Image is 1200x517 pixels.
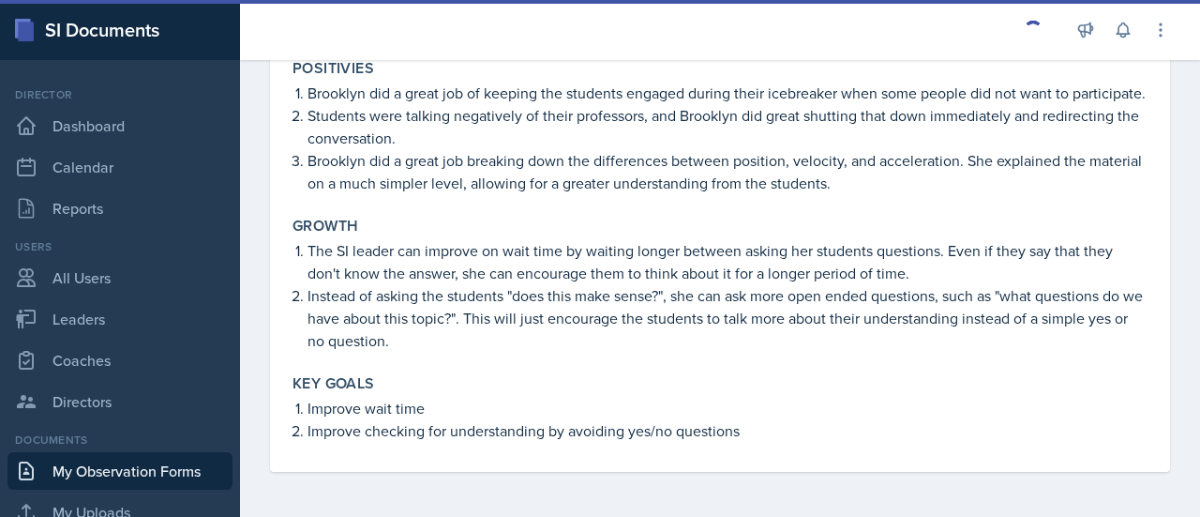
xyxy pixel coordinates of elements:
[7,190,232,227] a: Reports
[307,104,1147,149] p: Students were talking negatively of their professors, and Brooklyn did great shutting that down i...
[307,419,1147,442] p: Improve checking for understanding by avoiding yes/no questions
[292,374,375,393] label: Key Goals
[292,217,358,236] label: Growth
[7,107,232,144] a: Dashboard
[307,284,1147,352] p: Instead of asking the students "does this make sense?", she can ask more open ended questions, su...
[307,149,1147,194] p: Brooklyn did a great job breaking down the differences between position, velocity, and accelerati...
[7,452,232,490] a: My Observation Forms
[7,86,232,103] div: Director
[307,239,1147,284] p: The SI leader can improve on wait time by waiting longer between asking her students questions. E...
[7,342,232,379] a: Coaches
[7,300,232,338] a: Leaders
[7,383,232,420] a: Directors
[307,397,1147,419] p: Improve wait time
[7,432,232,449] div: Documents
[292,59,374,78] label: Positivies
[7,148,232,186] a: Calendar
[7,238,232,255] div: Users
[307,82,1147,104] p: Brooklyn did a great job of keeping the students engaged during their icebreaker when some people...
[7,259,232,297] a: All Users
